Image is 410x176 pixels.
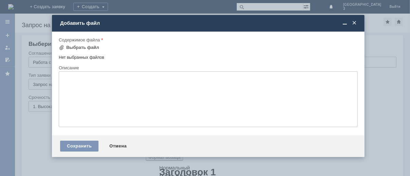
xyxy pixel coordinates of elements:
span: Закрыть [351,20,358,26]
div: Содержимое файла [59,38,356,42]
div: Добавить файл [60,20,358,26]
span: Свернуть (Ctrl + M) [341,20,348,26]
div: Прошу удалить отложенные чеки за [DATE].Спасибо [3,3,99,14]
div: Выбрать файл [66,45,99,50]
div: Нет выбранных файлов [59,52,358,60]
div: Описание [59,66,356,70]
